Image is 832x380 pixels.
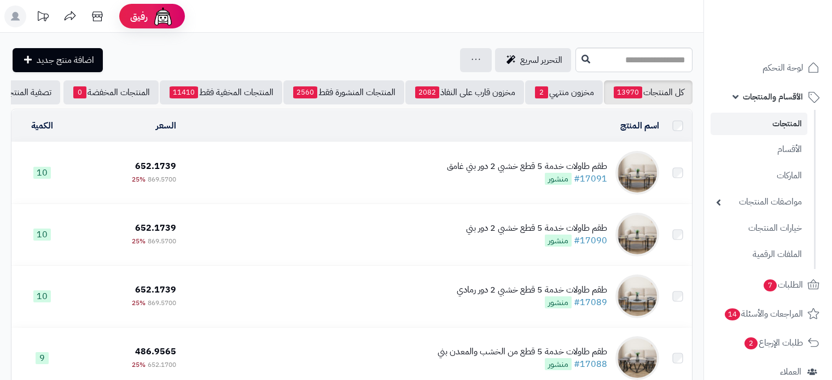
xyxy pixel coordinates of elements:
img: logo-2.png [758,28,822,51]
a: السعر [156,119,176,132]
div: طقم طاولات خدمة 5 قطع من الخشب والمعدن بني [438,346,607,358]
a: اسم المنتج [620,119,659,132]
span: 652.1739 [135,160,176,173]
span: 0 [73,86,86,98]
span: 2 [535,86,548,98]
a: الأقسام [711,138,807,161]
img: طقم طاولات خدمة 5 قطع خشبي 2 دور بني غامق [615,151,659,195]
a: الماركات [711,164,807,188]
span: 869.5700 [148,174,176,184]
span: 25% [132,360,146,370]
a: كل المنتجات13970 [604,80,693,104]
span: لوحة التحكم [763,60,803,75]
span: 486.9565 [135,345,176,358]
a: المنتجات [711,113,807,135]
span: العملاء [780,364,801,379]
span: 9 [36,352,49,364]
span: 10 [33,290,51,302]
a: مخزون منتهي2 [525,80,603,104]
span: 869.5700 [148,236,176,246]
span: 652.1739 [135,221,176,235]
a: التحرير لسريع [495,48,571,72]
span: 2560 [293,86,317,98]
span: 10 [33,167,51,179]
span: اضافة منتج جديد [37,54,94,67]
a: اضافة منتج جديد [13,48,103,72]
img: طقم طاولات خدمة 5 قطع خشبي 2 دور بني [615,213,659,256]
a: الكمية [31,119,53,132]
span: 10 [33,229,51,241]
span: منشور [545,173,572,185]
a: #17090 [574,234,607,247]
span: رفيق [130,10,148,23]
span: 7 [764,279,777,291]
a: المراجعات والأسئلة14 [711,301,825,327]
a: الطلبات7 [711,272,825,298]
span: 13970 [614,86,642,98]
span: 25% [132,298,146,308]
div: طقم طاولات خدمة 5 قطع خشبي 2 دور رمادي [457,284,607,296]
img: ai-face.png [152,5,174,27]
div: طقم طاولات خدمة 5 قطع خشبي 2 دور بني [466,222,607,235]
span: الأقسام والمنتجات [743,89,803,104]
span: 14 [725,308,740,320]
span: 869.5700 [148,298,176,308]
a: مخزون قارب على النفاذ2082 [405,80,524,104]
a: طلبات الإرجاع2 [711,330,825,356]
img: طقم طاولات خدمة 5 قطع من الخشب والمعدن بني [615,336,659,380]
a: #17091 [574,172,607,185]
a: المنتجات المخفضة0 [63,80,159,104]
a: الملفات الرقمية [711,243,807,266]
a: لوحة التحكم [711,55,825,81]
span: 2 [744,337,758,349]
span: منشور [545,358,572,370]
a: المنتجات المخفية فقط11410 [160,80,282,104]
span: منشور [545,296,572,308]
span: 652.1700 [148,360,176,370]
span: 25% [132,174,146,184]
span: التحرير لسريع [520,54,562,67]
span: 2082 [415,86,439,98]
span: طلبات الإرجاع [743,335,803,350]
span: 652.1739 [135,283,176,296]
span: 11410 [170,86,198,98]
a: #17088 [574,358,607,371]
span: 25% [132,236,146,246]
img: طقم طاولات خدمة 5 قطع خشبي 2 دور رمادي [615,274,659,318]
div: طقم طاولات خدمة 5 قطع خشبي 2 دور بني غامق [447,160,607,173]
a: المنتجات المنشورة فقط2560 [283,80,404,104]
a: خيارات المنتجات [711,217,807,240]
a: تحديثات المنصة [29,5,56,30]
a: مواصفات المنتجات [711,190,807,214]
a: #17089 [574,296,607,309]
span: المراجعات والأسئلة [724,306,803,321]
span: منشور [545,235,572,247]
span: الطلبات [763,277,803,293]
